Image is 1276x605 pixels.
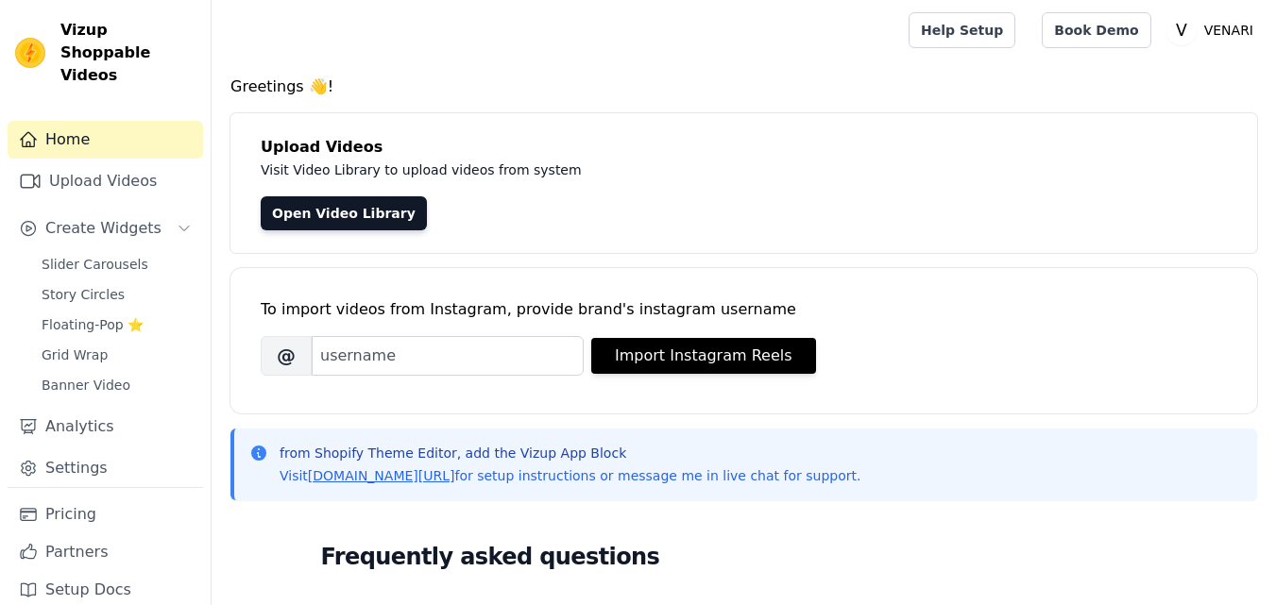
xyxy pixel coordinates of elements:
[30,342,203,368] a: Grid Wrap
[8,496,203,533] a: Pricing
[8,210,203,247] button: Create Widgets
[1042,12,1150,48] a: Book Demo
[30,372,203,398] a: Banner Video
[42,315,144,334] span: Floating-Pop ⭐
[30,251,203,277] a: Slider Carousels
[909,12,1015,48] a: Help Setup
[280,444,860,462] p: from Shopify Theme Editor, add the Vizup App Block
[321,538,1167,576] h2: Frequently asked questions
[230,76,1257,98] h4: Greetings 👋!
[8,408,203,445] a: Analytics
[261,159,1107,181] p: Visit Video Library to upload videos from system
[1197,13,1261,47] p: VENARI
[42,255,148,274] span: Slider Carousels
[261,336,312,376] span: @
[8,449,203,487] a: Settings
[261,196,427,230] a: Open Video Library
[30,311,203,338] a: Floating-Pop ⭐
[261,136,1227,159] h4: Upload Videos
[8,121,203,159] a: Home
[42,376,130,395] span: Banner Video
[45,217,162,240] span: Create Widgets
[60,19,196,87] span: Vizup Shoppable Videos
[1166,13,1261,47] button: V VENARI
[1176,21,1187,40] text: V
[280,466,860,485] p: Visit for setup instructions or message me in live chat for support.
[312,336,584,376] input: username
[591,338,816,374] button: Import Instagram Reels
[42,345,108,364] span: Grid Wrap
[15,38,45,68] img: Vizup
[8,533,203,571] a: Partners
[308,468,455,483] a: [DOMAIN_NAME][URL]
[261,298,1227,321] div: To import videos from Instagram, provide brand's instagram username
[30,281,203,308] a: Story Circles
[42,285,125,304] span: Story Circles
[8,162,203,200] a: Upload Videos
